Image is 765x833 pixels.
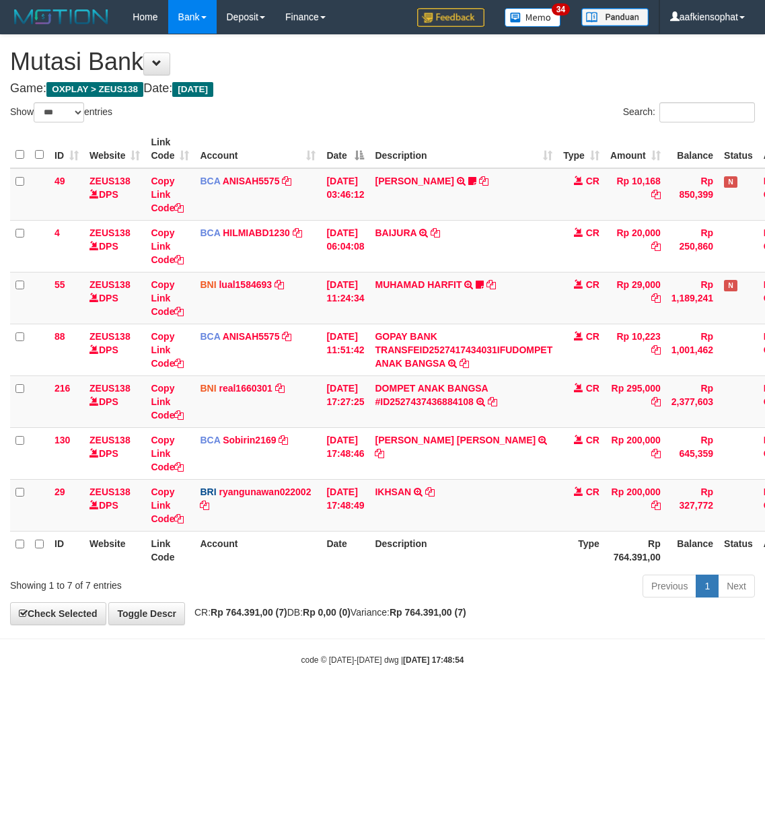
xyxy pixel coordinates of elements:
td: Rp 20,000 [605,220,666,272]
a: [PERSON_NAME] [375,176,453,186]
strong: Rp 764.391,00 (7) [211,607,287,618]
th: Type [558,531,605,569]
span: Has Note [724,280,737,291]
a: Copy IKHSAN to clipboard [425,486,435,497]
td: [DATE] 17:48:49 [321,479,369,531]
a: DOMPET ANAK BANGSA #ID2527437436884108 [375,383,488,407]
span: CR [586,383,599,394]
th: Status [719,531,758,569]
a: Copy BAIJURA to clipboard [431,227,440,238]
span: CR [586,331,599,342]
a: Copy INA PAUJANAH to clipboard [479,176,488,186]
span: BCA [200,176,220,186]
a: ZEUS138 [89,486,131,497]
span: 4 [54,227,60,238]
h4: Game: Date: [10,82,755,96]
td: Rp 1,001,462 [666,324,719,375]
span: BCA [200,227,220,238]
th: Date [321,531,369,569]
span: 216 [54,383,70,394]
a: Copy Rp 29,000 to clipboard [651,293,661,303]
th: Status [719,130,758,168]
th: Description: activate to sort column ascending [369,130,558,168]
span: 88 [54,331,65,342]
a: ZEUS138 [89,331,131,342]
a: Copy lual1584693 to clipboard [275,279,284,290]
td: Rp 850,399 [666,168,719,221]
span: BNI [200,279,216,290]
td: DPS [84,272,145,324]
span: OXPLAY > ZEUS138 [46,82,143,97]
a: real1660301 [219,383,272,394]
label: Search: [623,102,755,122]
th: Account [194,531,321,569]
td: [DATE] 06:04:08 [321,220,369,272]
span: CR [586,279,599,290]
span: 55 [54,279,65,290]
td: [DATE] 11:51:42 [321,324,369,375]
span: 49 [54,176,65,186]
a: Sobirin2169 [223,435,276,445]
a: GOPAY BANK TRANSFEID2527417434031IFUDOMPET ANAK BANGSA [375,331,552,369]
a: Copy DOMPET ANAK BANGSA #ID2527437436884108 to clipboard [488,396,497,407]
th: Rp 764.391,00 [605,531,666,569]
th: Website [84,531,145,569]
a: Copy ryangunawan022002 to clipboard [200,500,209,511]
span: BRI [200,486,216,497]
td: [DATE] 17:27:25 [321,375,369,427]
td: [DATE] 03:46:12 [321,168,369,221]
td: DPS [84,168,145,221]
a: Copy Link Code [151,435,184,472]
td: Rp 250,860 [666,220,719,272]
div: Showing 1 to 7 of 7 entries [10,573,309,592]
a: ZEUS138 [89,176,131,186]
a: Copy Rp 10,168 to clipboard [651,189,661,200]
td: Rp 327,772 [666,479,719,531]
img: Feedback.jpg [417,8,484,27]
a: Toggle Descr [108,602,185,625]
th: Link Code: activate to sort column ascending [145,130,194,168]
span: CR [586,486,599,497]
th: Link Code [145,531,194,569]
a: Check Selected [10,602,106,625]
td: Rp 200,000 [605,479,666,531]
td: Rp 2,377,603 [666,375,719,427]
td: DPS [84,375,145,427]
a: Next [718,575,755,597]
h1: Mutasi Bank [10,48,755,75]
a: Copy Rp 295,000 to clipboard [651,396,661,407]
span: BCA [200,435,220,445]
a: Copy Sobirin2169 to clipboard [279,435,288,445]
td: Rp 10,168 [605,168,666,221]
a: IKHSAN [375,486,411,497]
strong: Rp 0,00 (0) [303,607,351,618]
img: Button%20Memo.svg [505,8,561,27]
a: Copy MUHAMAD HARFIT to clipboard [486,279,496,290]
a: ZEUS138 [89,383,131,394]
a: Copy Link Code [151,383,184,421]
a: Previous [643,575,696,597]
a: Copy Link Code [151,176,184,213]
a: ZEUS138 [89,279,131,290]
a: Copy ANISAH5575 to clipboard [282,331,291,342]
span: 34 [552,3,570,15]
a: lual1584693 [219,279,272,290]
label: Show entries [10,102,112,122]
a: 1 [696,575,719,597]
span: CR: DB: Variance: [188,607,466,618]
a: Copy Rp 200,000 to clipboard [651,500,661,511]
a: HILMIABD1230 [223,227,290,238]
span: Has Note [724,176,737,188]
td: Rp 295,000 [605,375,666,427]
a: MUHAMAD HARFIT [375,279,462,290]
th: Amount: activate to sort column ascending [605,130,666,168]
small: code © [DATE]-[DATE] dwg | [301,655,464,665]
img: MOTION_logo.png [10,7,112,27]
a: Copy Rp 200,000 to clipboard [651,448,661,459]
td: Rp 1,189,241 [666,272,719,324]
td: Rp 10,223 [605,324,666,375]
th: Description [369,531,558,569]
th: Date: activate to sort column descending [321,130,369,168]
strong: [DATE] 17:48:54 [403,655,464,665]
strong: Rp 764.391,00 (7) [390,607,466,618]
